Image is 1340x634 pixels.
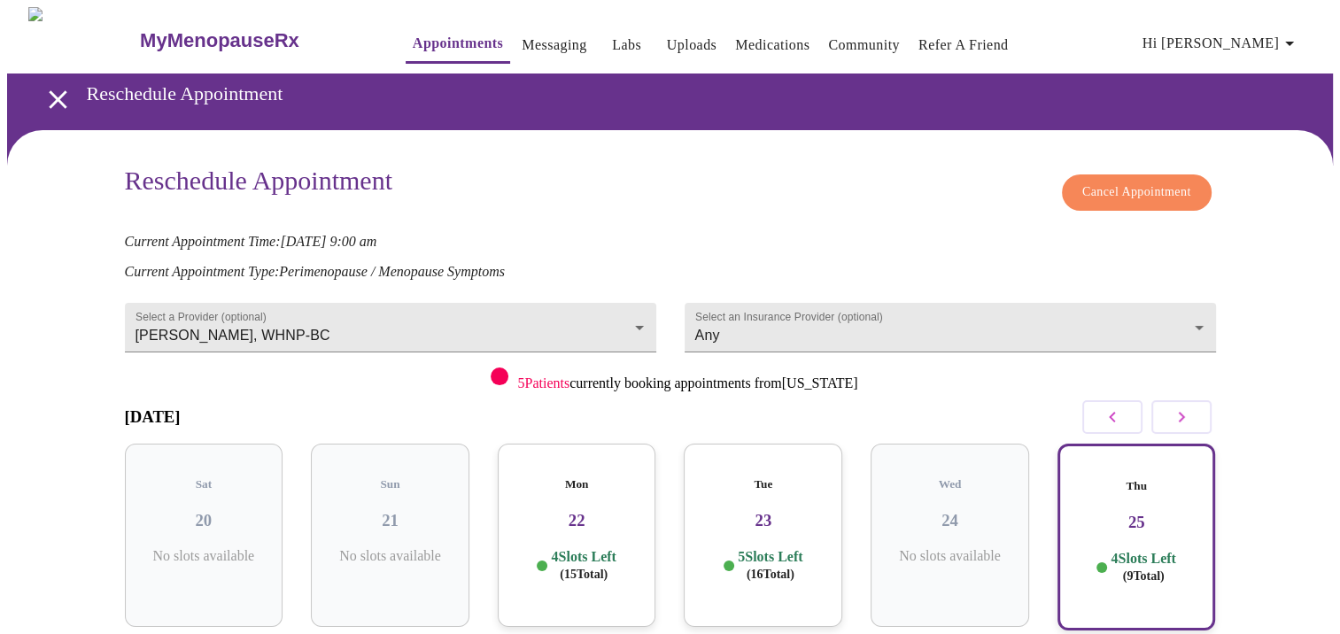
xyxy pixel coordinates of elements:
h3: 25 [1073,513,1200,532]
button: open drawer [32,73,84,126]
a: Uploads [667,33,717,58]
span: ( 15 Total) [560,568,608,581]
em: Current Appointment Time: [DATE] 9:00 am [125,234,377,249]
button: Uploads [660,27,724,63]
p: No slots available [885,548,1015,564]
h3: [DATE] [125,407,181,427]
a: Messaging [522,33,586,58]
h3: 23 [698,511,828,530]
button: Hi [PERSON_NAME] [1135,26,1307,61]
h3: 20 [139,511,269,530]
a: Labs [612,33,641,58]
h5: Mon [512,477,642,491]
a: Appointments [413,31,503,56]
em: Current Appointment Type: Perimenopause / Menopause Symptoms [125,264,505,279]
h5: Tue [698,477,828,491]
a: Refer a Friend [918,33,1009,58]
span: ( 16 Total) [747,568,794,581]
p: 5 Slots Left [738,548,802,583]
h3: 24 [885,511,1015,530]
p: 4 Slots Left [1111,550,1175,584]
a: Medications [735,33,809,58]
button: Community [821,27,907,63]
h3: 22 [512,511,642,530]
p: No slots available [325,548,455,564]
button: Appointments [406,26,510,64]
div: [PERSON_NAME], WHNP-BC [125,303,656,352]
button: Messaging [515,27,593,63]
a: MyMenopauseRx [138,10,370,72]
a: Community [828,33,900,58]
div: Any [685,303,1216,352]
span: ( 9 Total) [1123,569,1165,583]
h5: Sat [139,477,269,491]
img: MyMenopauseRx Logo [28,7,138,73]
button: Cancel Appointment [1062,174,1212,211]
p: 4 Slots Left [551,548,616,583]
button: Labs [599,27,655,63]
h3: 21 [325,511,455,530]
button: Refer a Friend [911,27,1016,63]
h5: Wed [885,477,1015,491]
h3: Reschedule Appointment [125,166,392,202]
button: Medications [728,27,817,63]
h5: Sun [325,477,455,491]
p: No slots available [139,548,269,564]
span: Hi [PERSON_NAME] [1142,31,1300,56]
h5: Thu [1073,479,1200,493]
h3: MyMenopauseRx [140,29,299,52]
p: currently booking appointments from [US_STATE] [517,375,857,391]
span: 5 Patients [517,375,569,390]
h3: Reschedule Appointment [87,82,1242,105]
span: Cancel Appointment [1082,182,1191,204]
